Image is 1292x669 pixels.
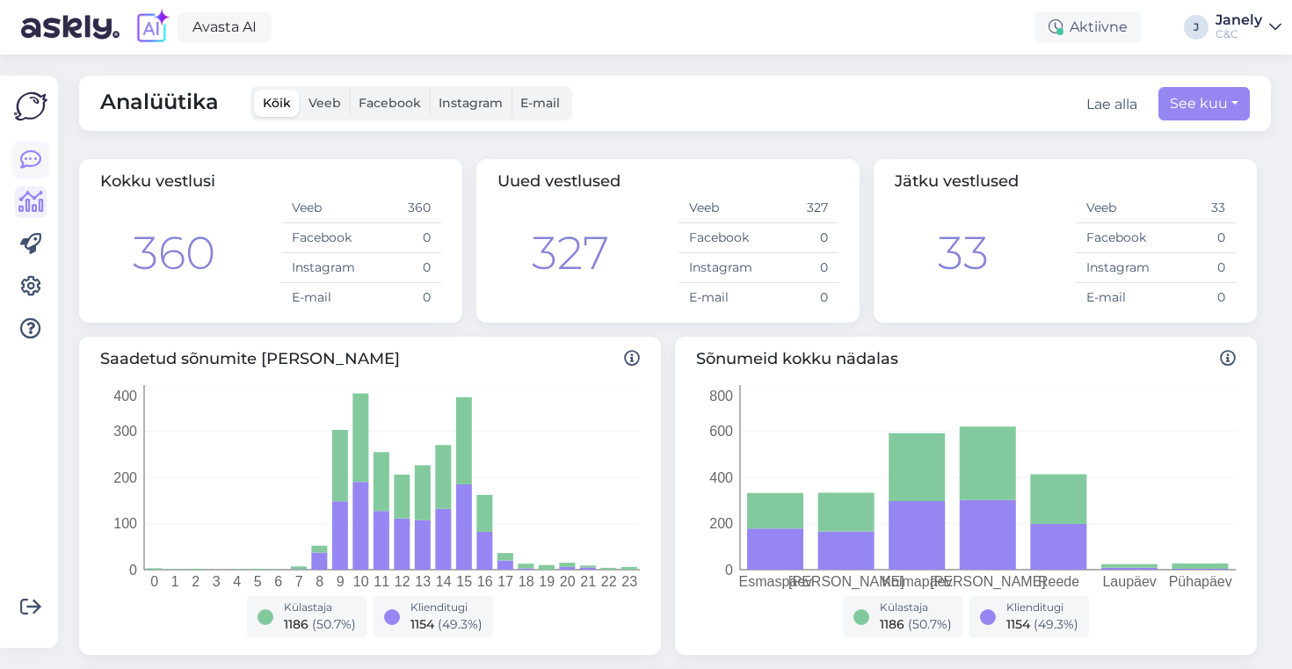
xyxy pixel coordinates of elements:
td: E-mail [679,283,759,313]
span: ( 50.7 %) [908,616,952,632]
td: Facebook [679,223,759,253]
tspan: 300 [113,424,137,439]
tspan: 15 [456,574,472,589]
tspan: Kolmapäev [882,574,952,589]
div: 327 [532,219,609,287]
td: Facebook [281,223,361,253]
div: 33 [938,219,989,287]
tspan: 400 [113,389,137,404]
span: E-mail [520,95,560,111]
tspan: 600 [709,424,733,439]
tspan: 12 [395,574,410,589]
tspan: 0 [725,563,733,578]
td: Veeb [281,193,361,223]
tspan: Reede [1038,574,1079,589]
span: Veeb [308,95,341,111]
td: 0 [759,253,838,283]
tspan: 17 [497,574,513,589]
tspan: 20 [560,574,576,589]
span: ( 49.3 %) [438,616,483,632]
td: 360 [361,193,441,223]
span: Sõnumeid kokku nädalas [696,347,1236,371]
tspan: 6 [274,574,282,589]
td: E-mail [1076,283,1156,313]
tspan: 10 [353,574,369,589]
tspan: 0 [129,563,137,578]
tspan: 3 [213,574,221,589]
tspan: 7 [295,574,303,589]
a: Avasta AI [178,12,272,42]
tspan: 11 [374,574,389,589]
button: See kuu [1158,87,1250,120]
span: Facebook [359,95,421,111]
tspan: 4 [233,574,241,589]
div: C&C [1216,27,1262,41]
tspan: 200 [709,516,733,531]
td: Instagram [281,253,361,283]
span: 1154 [410,616,434,632]
button: Lae alla [1086,94,1137,115]
td: Instagram [1076,253,1156,283]
tspan: 2 [192,574,200,589]
tspan: Pühapäev [1169,574,1232,589]
tspan: 22 [601,574,617,589]
tspan: 400 [709,470,733,485]
tspan: 9 [337,574,345,589]
tspan: 200 [113,470,137,485]
span: Kokku vestlusi [100,171,215,191]
a: JanelyC&C [1216,13,1281,41]
tspan: 18 [519,574,534,589]
span: Jätku vestlused [895,171,1019,191]
tspan: [PERSON_NAME] [930,574,1046,590]
span: Uued vestlused [497,171,621,191]
div: 360 [133,219,215,287]
td: 0 [1156,253,1236,283]
tspan: 100 [113,516,137,531]
div: Aktiivne [1034,11,1142,43]
span: Instagram [439,95,503,111]
td: Veeb [679,193,759,223]
span: 1186 [284,616,308,632]
tspan: [PERSON_NAME] [788,574,904,590]
td: 327 [759,193,838,223]
div: Janely [1216,13,1262,27]
tspan: 14 [436,574,452,589]
span: 1154 [1006,616,1030,632]
tspan: Laupäev [1102,574,1156,589]
td: 0 [361,223,441,253]
tspan: 16 [477,574,493,589]
span: Kõik [263,95,291,111]
td: 0 [1156,223,1236,253]
span: Saadetud sõnumite [PERSON_NAME] [100,347,640,371]
td: Veeb [1076,193,1156,223]
tspan: 1 [171,574,179,589]
tspan: Esmaspäev [738,574,812,589]
tspan: 21 [580,574,596,589]
tspan: 13 [415,574,431,589]
td: 0 [361,253,441,283]
tspan: 5 [254,574,262,589]
span: 1186 [880,616,904,632]
div: J [1184,15,1209,40]
td: 0 [1156,283,1236,313]
tspan: 23 [621,574,637,589]
td: 0 [759,283,838,313]
div: Külastaja [284,600,356,615]
img: Askly Logo [14,90,47,123]
td: 0 [361,283,441,313]
td: 33 [1156,193,1236,223]
tspan: 8 [316,574,323,589]
tspan: 0 [150,574,158,589]
span: Analüütika [100,86,219,120]
img: explore-ai [134,9,171,46]
div: Klienditugi [1006,600,1078,615]
tspan: 19 [539,574,555,589]
td: Facebook [1076,223,1156,253]
tspan: 800 [709,389,733,404]
td: Instagram [679,253,759,283]
span: ( 50.7 %) [312,616,356,632]
td: E-mail [281,283,361,313]
div: Klienditugi [410,600,483,615]
div: Külastaja [880,600,952,615]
